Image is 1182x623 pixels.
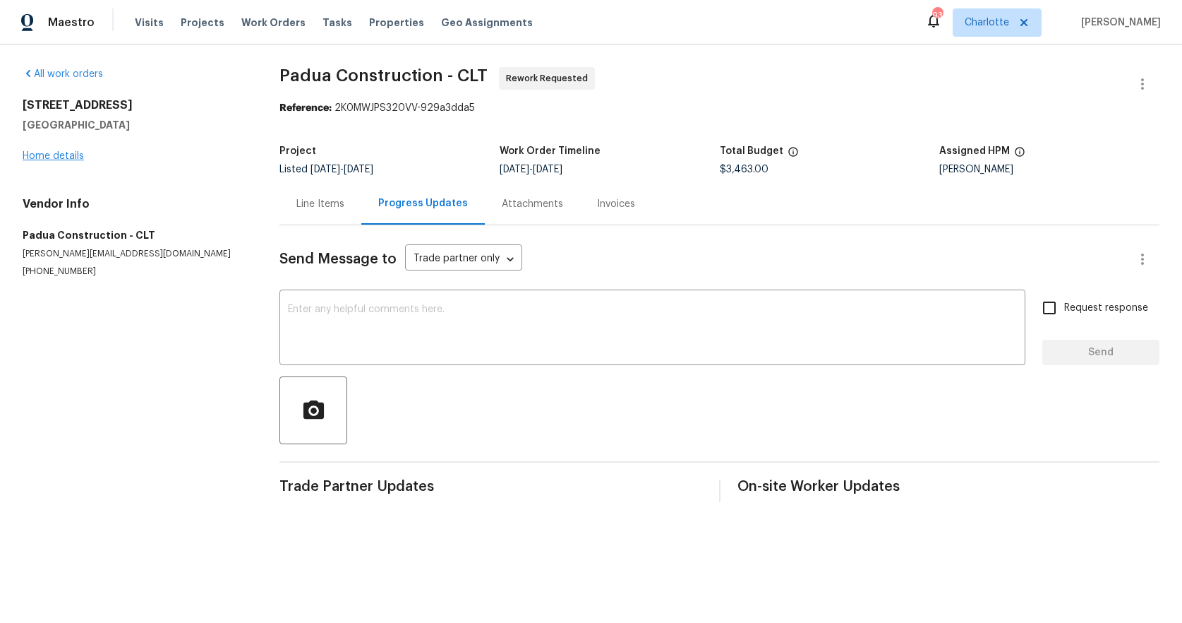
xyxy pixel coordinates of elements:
[296,197,344,211] div: Line Items
[500,165,529,174] span: [DATE]
[344,165,373,174] span: [DATE]
[23,197,246,211] h4: Vendor Info
[1075,16,1161,30] span: [PERSON_NAME]
[23,69,103,79] a: All work orders
[135,16,164,30] span: Visits
[405,248,522,271] div: Trade partner only
[23,248,246,260] p: [PERSON_NAME][EMAIL_ADDRESS][DOMAIN_NAME]
[23,228,246,242] h5: Padua Construction - CLT
[310,165,340,174] span: [DATE]
[279,67,488,84] span: Padua Construction - CLT
[241,16,306,30] span: Work Orders
[788,146,799,165] span: The total cost of line items that have been proposed by Opendoor. This sum includes line items th...
[23,98,246,112] h2: [STREET_ADDRESS]
[939,146,1010,156] h5: Assigned HPM
[279,101,1159,115] div: 2K0MWJPS320VV-929a3dda5
[279,103,332,113] b: Reference:
[322,18,352,28] span: Tasks
[932,8,942,23] div: 93
[23,266,246,278] p: [PHONE_NUMBER]
[279,480,702,494] span: Trade Partner Updates
[965,16,1009,30] span: Charlotte
[310,165,373,174] span: -
[23,151,84,161] a: Home details
[939,165,1159,174] div: [PERSON_NAME]
[737,480,1160,494] span: On-site Worker Updates
[279,146,316,156] h5: Project
[378,196,468,210] div: Progress Updates
[500,146,601,156] h5: Work Order Timeline
[23,118,246,132] h5: [GEOGRAPHIC_DATA]
[48,16,95,30] span: Maestro
[369,16,424,30] span: Properties
[279,252,397,266] span: Send Message to
[533,165,562,174] span: [DATE]
[181,16,224,30] span: Projects
[597,197,635,211] div: Invoices
[1064,301,1148,316] span: Request response
[720,165,768,174] span: $3,463.00
[502,197,563,211] div: Attachments
[720,146,783,156] h5: Total Budget
[1014,146,1025,165] span: The hpm assigned to this work order.
[506,71,593,85] span: Rework Requested
[500,165,562,174] span: -
[279,165,373,174] span: Listed
[441,16,533,30] span: Geo Assignments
